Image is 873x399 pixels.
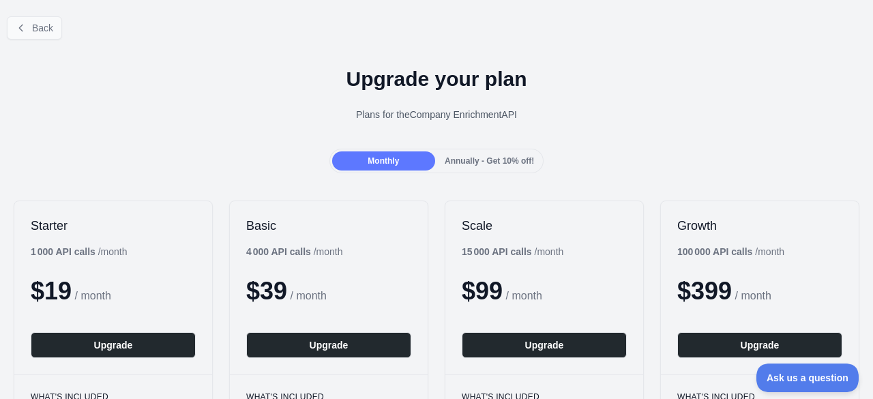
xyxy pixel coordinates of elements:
[462,277,503,305] span: $ 99
[677,245,784,258] div: / month
[462,218,627,234] h2: Scale
[756,364,859,392] iframe: Toggle Customer Support
[246,245,343,258] div: / month
[677,246,752,257] b: 100 000 API calls
[462,246,532,257] b: 15 000 API calls
[677,218,842,234] h2: Growth
[677,277,732,305] span: $ 399
[462,245,563,258] div: / month
[246,246,311,257] b: 4 000 API calls
[246,218,411,234] h2: Basic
